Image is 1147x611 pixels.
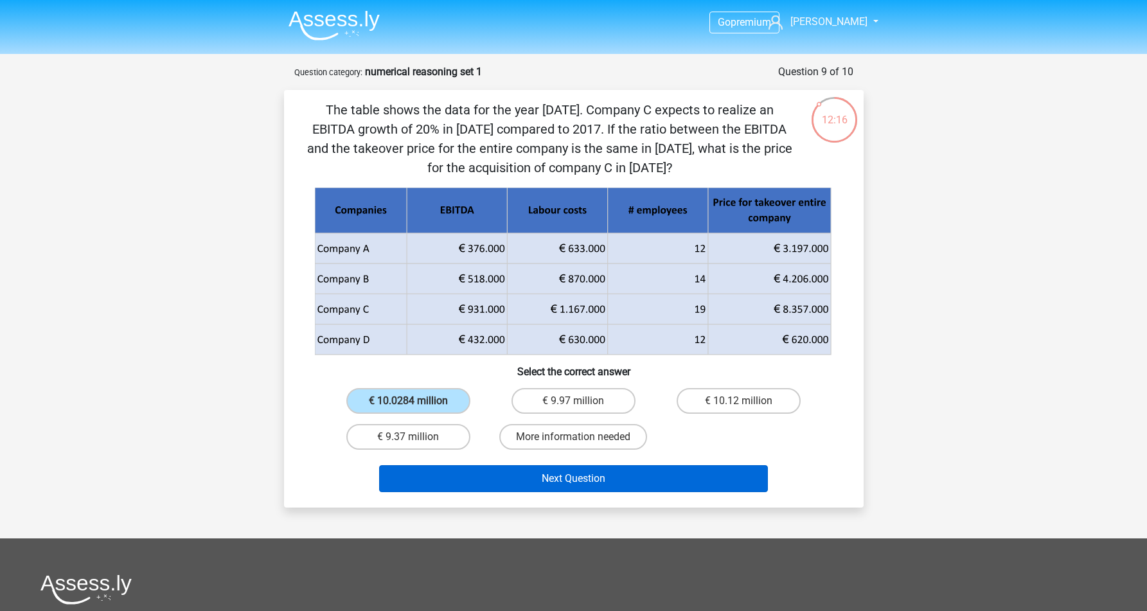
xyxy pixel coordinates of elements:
[40,574,132,605] img: Assessly logo
[305,355,843,378] h6: Select the correct answer
[763,14,869,30] a: [PERSON_NAME]
[365,66,482,78] strong: numerical reasoning set 1
[810,96,858,128] div: 12:16
[677,388,801,414] label: € 10.12 million
[499,424,647,450] label: More information needed
[790,15,867,28] span: [PERSON_NAME]
[778,64,853,80] div: Question 9 of 10
[346,388,470,414] label: € 10.0284 million
[305,100,795,177] p: The table shows the data for the year [DATE]. Company C expects to realize an EBITDA growth of 20...
[718,16,731,28] span: Go
[289,10,380,40] img: Assessly
[379,465,768,492] button: Next Question
[731,16,771,28] span: premium
[294,67,362,77] small: Question category:
[710,13,779,31] a: Gopremium
[511,388,636,414] label: € 9.97 million
[346,424,470,450] label: € 9.37 million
